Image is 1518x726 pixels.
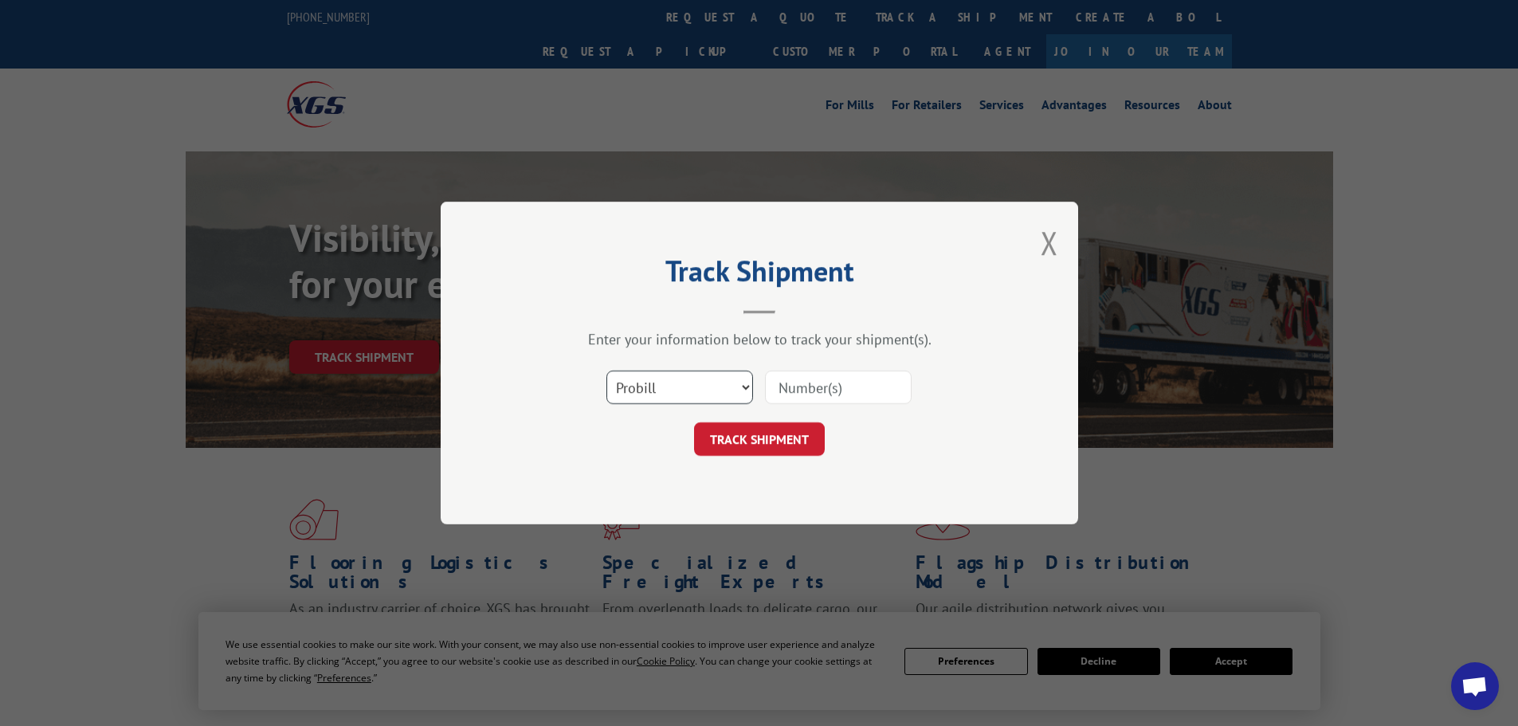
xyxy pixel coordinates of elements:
[694,422,825,456] button: TRACK SHIPMENT
[520,330,998,348] div: Enter your information below to track your shipment(s).
[520,260,998,290] h2: Track Shipment
[1451,662,1499,710] div: Open chat
[765,371,912,404] input: Number(s)
[1041,222,1058,264] button: Close modal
